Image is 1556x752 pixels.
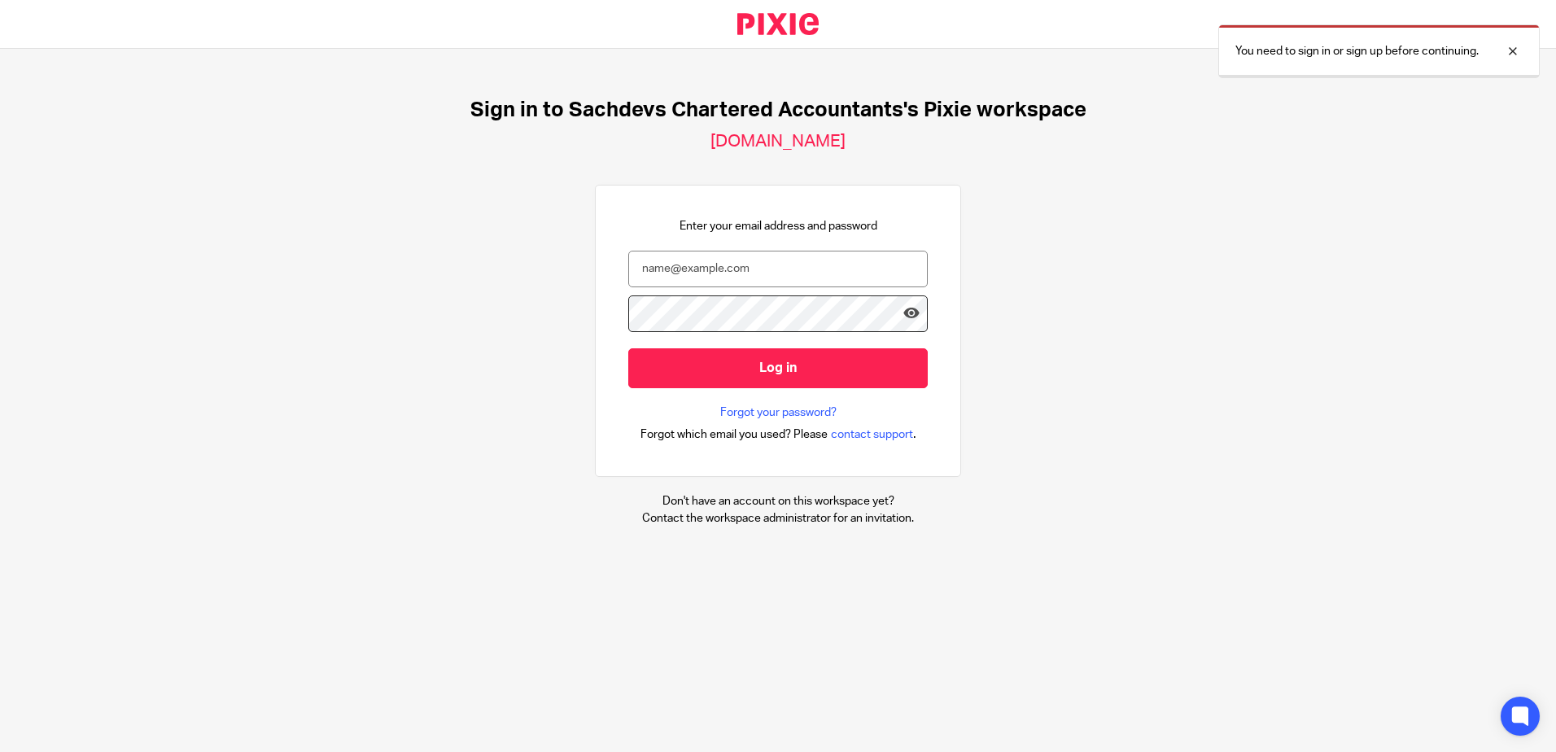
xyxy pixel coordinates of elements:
input: Log in [628,348,928,388]
div: . [640,425,916,444]
a: Forgot your password? [720,404,837,421]
span: contact support [831,426,913,443]
p: Don't have an account on this workspace yet? [642,493,914,509]
input: name@example.com [628,251,928,287]
h2: [DOMAIN_NAME] [710,131,846,152]
p: You need to sign in or sign up before continuing. [1235,43,1479,59]
h1: Sign in to Sachdevs Chartered Accountants's Pixie workspace [470,98,1086,123]
p: Enter your email address and password [680,218,877,234]
p: Contact the workspace administrator for an invitation. [642,510,914,527]
span: Forgot which email you used? Please [640,426,828,443]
